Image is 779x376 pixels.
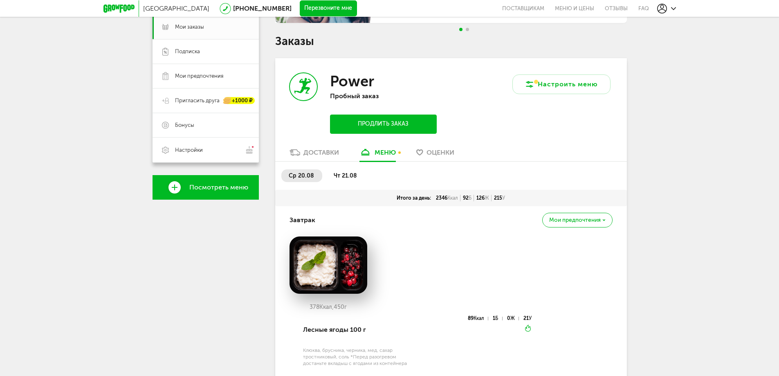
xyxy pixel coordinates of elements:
div: 92 [460,195,474,201]
span: Go to slide 1 [459,28,462,31]
a: Подписка [153,39,259,64]
a: [PHONE_NUMBER] [233,5,292,12]
span: ср 20.08 [289,172,314,179]
h4: Завтрак [290,212,315,228]
a: меню [355,148,400,161]
div: Итого за день: [394,195,433,201]
button: Настроить меню [512,74,611,94]
span: Ж [510,315,515,321]
a: Бонусы [153,113,259,137]
div: +1000 ₽ [224,97,255,104]
a: Мои предпочтения [153,64,259,88]
a: Оценки [412,148,458,161]
span: Ккал, [319,304,334,311]
span: Оценки [427,149,454,156]
span: Ж [485,195,489,201]
span: У [502,195,505,201]
span: чт 21.08 [334,172,357,179]
div: 126 [474,195,492,201]
span: Посмотреть меню [189,184,248,191]
a: Доставки [285,148,343,161]
div: 21 [523,317,532,320]
span: Б [469,195,471,201]
span: Подписка [175,48,200,55]
button: Продлить заказ [330,115,436,134]
span: Настройки [175,146,203,154]
a: Посмотреть меню [153,175,259,200]
div: 378 450 [290,304,367,311]
span: Go to slide 2 [466,28,469,31]
span: [GEOGRAPHIC_DATA] [143,5,209,12]
div: меню [375,149,396,156]
p: Пробный заказ [330,92,436,100]
span: Мои заказы [175,23,204,31]
span: Ккал [474,315,484,321]
span: Бонусы [175,122,194,129]
div: Клюква, брусника, черника, мед, сахар тростниковый, соль *Перед разогревом достаньте вкладыш с яг... [303,347,416,367]
div: 1 [493,317,502,320]
div: Доставки [303,149,339,156]
button: Перезвоните мне [300,0,357,17]
a: Пригласить друга +1000 ₽ [153,88,259,113]
div: 215 [492,195,507,201]
a: Настройки [153,137,259,162]
a: Мои заказы [153,15,259,39]
span: Пригласить друга [175,97,220,104]
h1: Заказы [275,36,627,47]
span: Ккал [447,195,458,201]
h3: Power [330,72,374,90]
div: 89 [468,317,488,320]
span: Мои предпочтения [175,72,223,80]
img: big_vyEZvDQ4mIMBl8g8.png [290,236,367,294]
span: У [529,315,532,321]
div: 2346 [433,195,460,201]
div: Лесные ягоды 100 г [303,316,416,344]
span: г [344,304,347,311]
div: 0 [507,317,519,320]
span: Мои предпочтения [549,217,601,223]
span: Б [495,315,498,321]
